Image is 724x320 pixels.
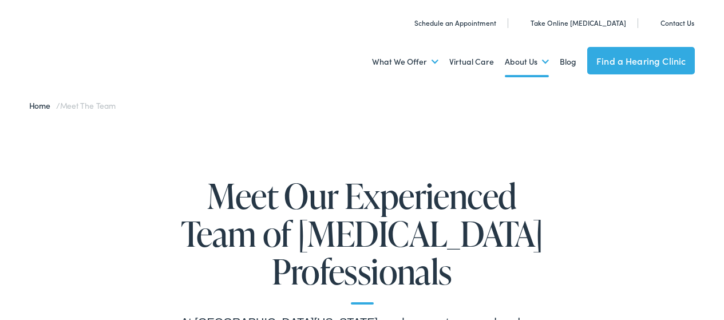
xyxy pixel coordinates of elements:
[179,177,545,305] h1: Meet Our Experienced Team of [MEDICAL_DATA] Professionals
[518,18,626,27] a: Take Online [MEDICAL_DATA]
[402,18,496,27] a: Schedule an Appointment
[648,18,694,27] a: Contact Us
[648,17,656,29] img: utility icon
[29,100,56,111] a: Home
[449,41,494,83] a: Virtual Care
[560,41,576,83] a: Blog
[505,41,549,83] a: About Us
[60,100,116,111] span: Meet the Team
[518,17,526,29] img: utility icon
[402,17,410,29] img: utility icon
[372,41,438,83] a: What We Offer
[29,100,116,111] span: /
[587,47,695,74] a: Find a Hearing Clinic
